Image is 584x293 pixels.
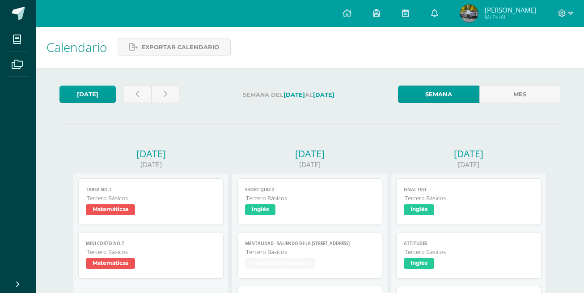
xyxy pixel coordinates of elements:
span: Mi Perfil [485,13,536,21]
strong: [DATE] [313,91,334,98]
a: Final TestTercero BásicosInglés [396,178,542,225]
span: Mentalidad - Saliendo de la [STREET_ADDRESS] [245,241,375,246]
a: Mes [479,86,560,103]
span: Exportar calendario [141,39,219,56]
strong: [DATE] [284,91,305,98]
div: [DATE] [73,147,229,160]
span: Final Test [404,187,534,193]
span: Inglés [404,204,434,215]
a: AttitudesTercero BásicosInglés [396,232,542,279]
div: [DATE] [391,147,547,160]
a: Tarea No.7Tercero BásicosMatemáticas [78,178,224,225]
span: Tercero Básicos [246,194,375,202]
a: [DATE] [59,86,116,103]
a: Exportar calendario [118,39,231,56]
span: Finanzas Personales [245,258,315,269]
span: Short Quiz 2 [245,187,375,193]
a: Mini Corto No.7Tercero BásicosMatemáticas [78,232,224,279]
span: Matemáticas [86,258,135,269]
a: Semana [398,86,479,103]
span: Calendario [47,39,107,56]
span: Inglés [404,258,434,269]
span: Mini Corto No.7 [86,241,216,246]
div: [DATE] [232,147,388,160]
img: fc84353caadfea4914385f38b906a64f.png [460,4,478,22]
span: Tercero Básicos [405,194,534,202]
label: Semana del al [186,86,391,104]
span: Matemáticas [86,204,135,215]
span: Attitudes [404,241,534,246]
span: Tercero Básicos [246,248,375,256]
a: Mentalidad - Saliendo de la [STREET_ADDRESS]Tercero BásicosFinanzas Personales [237,232,383,279]
span: [PERSON_NAME] [485,5,536,14]
a: Short Quiz 2Tercero BásicosInglés [237,178,383,225]
span: Inglés [245,204,275,215]
span: Tercero Básicos [405,248,534,256]
div: [DATE] [73,160,229,169]
span: Tarea No.7 [86,187,216,193]
div: [DATE] [391,160,547,169]
span: Tercero Básicos [87,194,216,202]
span: Tercero Básicos [87,248,216,256]
div: [DATE] [232,160,388,169]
